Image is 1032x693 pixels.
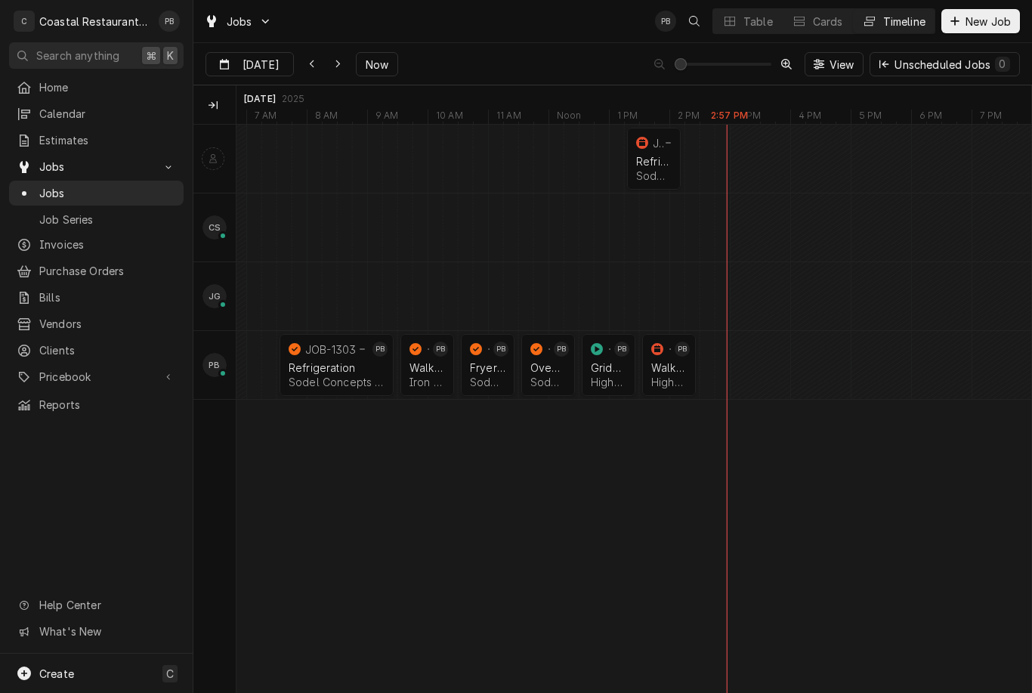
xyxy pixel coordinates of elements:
[36,48,119,63] span: Search anything
[39,342,176,358] span: Clients
[227,14,252,29] span: Jobs
[39,369,153,385] span: Pricebook
[202,215,227,240] div: CS
[39,667,74,680] span: Create
[202,284,227,308] div: JG
[653,137,664,150] div: JOB-1549
[9,258,184,283] a: Purchase Orders
[305,343,356,356] div: JOB-1303
[363,57,391,73] span: Now
[202,215,227,240] div: Chris Sockriter's Avatar
[651,361,687,374] div: Walk In Cooler
[711,110,748,122] label: 2:57 PM
[282,93,305,105] div: 2025
[998,56,1007,72] div: 0
[9,364,184,389] a: Go to Pricebook
[39,397,176,413] span: Reports
[202,353,227,377] div: Phill Blush's Avatar
[9,592,184,617] a: Go to Help Center
[39,597,175,613] span: Help Center
[246,110,285,126] div: 7 AM
[9,338,184,363] a: Clients
[9,75,184,100] a: Home
[743,14,773,29] div: Table
[167,48,174,63] span: K
[548,110,589,126] div: Noon
[790,110,830,126] div: 4 PM
[146,48,156,63] span: ⌘
[941,9,1020,33] button: New Job
[669,110,708,126] div: 2 PM
[428,110,471,126] div: 10 AM
[193,85,239,125] div: Technicians column. SPACE for context menu
[675,342,690,357] div: PB
[827,57,857,73] span: View
[39,237,176,252] span: Invoices
[651,376,687,388] div: Highwater Managment | Lewes, 19958
[166,666,174,682] span: C
[895,57,1010,73] div: Unscheduled Jobs
[39,132,176,148] span: Estimates
[289,361,385,374] div: Refrigeration
[9,232,184,257] a: Invoices
[202,284,227,308] div: James Gatton's Avatar
[9,285,184,310] a: Bills
[244,93,276,105] div: [DATE]
[488,110,529,126] div: 11 AM
[307,110,346,126] div: 8 AM
[39,106,176,122] span: Calendar
[609,110,646,126] div: 1 PM
[39,159,153,175] span: Jobs
[236,125,1031,693] div: normal
[682,9,706,33] button: Open search
[655,11,676,32] div: Phill Blush's Avatar
[813,14,843,29] div: Cards
[159,11,180,32] div: Phill Blush's Avatar
[911,110,950,126] div: 6 PM
[9,392,184,417] a: Reports
[193,125,236,693] div: left
[39,289,176,305] span: Bills
[9,207,184,232] a: Job Series
[202,353,227,377] div: PB
[39,623,175,639] span: What's New
[39,79,176,95] span: Home
[39,316,176,332] span: Vendors
[9,311,184,336] a: Vendors
[9,619,184,644] a: Go to What's New
[289,376,385,388] div: Sodel Concepts | [GEOGRAPHIC_DATA], 19971
[9,154,184,179] a: Go to Jobs
[805,52,864,76] button: View
[14,11,35,32] div: C
[851,110,890,126] div: 5 PM
[159,11,180,32] div: PB
[636,155,672,168] div: Refrigeration
[870,52,1020,76] button: Unscheduled Jobs0
[198,9,278,34] a: Go to Jobs
[205,52,294,76] button: [DATE]
[356,52,398,76] button: Now
[9,128,184,153] a: Estimates
[9,101,184,126] a: Calendar
[39,263,176,279] span: Purchase Orders
[39,212,176,227] span: Job Series
[962,14,1014,29] span: New Job
[636,169,672,182] div: Sodel Concepts | [GEOGRAPHIC_DATA], 19944
[9,42,184,69] button: Search anything⌘K
[675,342,690,357] div: Phill Blush's Avatar
[39,14,150,29] div: Coastal Restaurant Repair
[367,110,406,126] div: 9 AM
[655,11,676,32] div: PB
[9,181,184,206] a: Jobs
[972,110,1010,126] div: 7 PM
[883,14,925,29] div: Timeline
[39,185,176,201] span: Jobs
